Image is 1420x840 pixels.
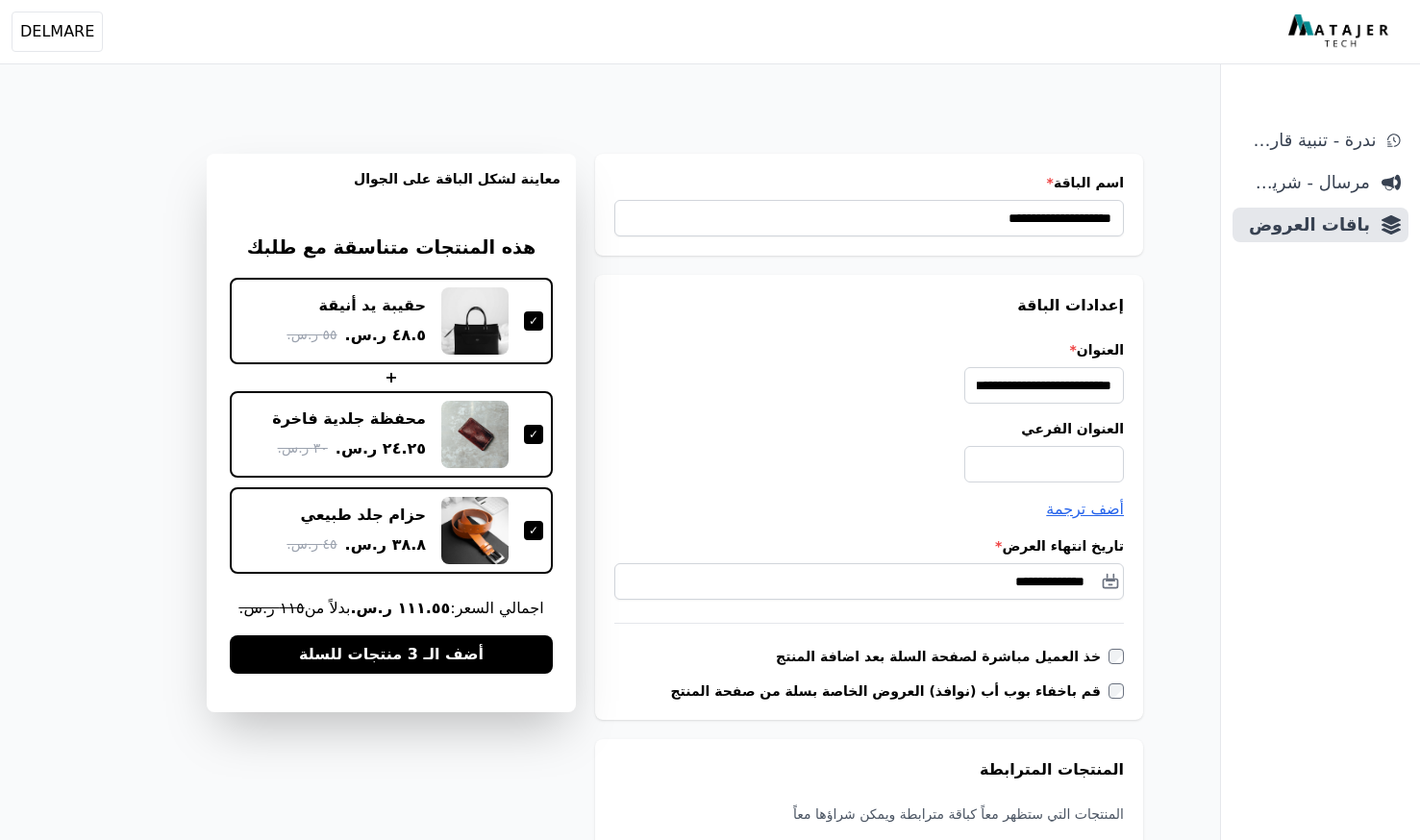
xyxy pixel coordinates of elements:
div: + [230,366,553,389]
span: ٣٨.٨ ر.س. [345,533,426,556]
span: ٤٨.٥ ر.س. [345,324,426,347]
div: محفظة جلدية فاخرة [272,408,426,430]
label: قم باخفاء بوب أب (نوافذ) العروض الخاصة بسلة من صفحة المنتج [670,681,1109,701]
s: ١١٥ ر.س. [238,599,304,617]
button: DELMARE [12,12,103,52]
label: العنوان الفرعي [614,419,1124,438]
span: أضف ترجمة [1046,500,1124,518]
div: حقيبة يد أنيقة [319,295,426,316]
button: أضف ترجمة [1046,498,1124,521]
p: المنتجات التي ستظهر معاً كباقة مترابطة ويمكن شراؤها معاً [614,804,1124,824]
h3: هذه المنتجات متناسقة مع طلبك [230,235,553,262]
b: ١١١.٥٥ ر.س. [350,599,450,617]
h3: إعدادات الباقة [614,294,1124,317]
iframe: chat widget [1339,763,1401,821]
div: حزام جلد طبيعي [301,505,427,526]
span: DELMARE [20,20,94,43]
h3: المنتجات المترابطة [614,758,1124,781]
label: خذ العميل مباشرة لصفحة السلة بعد اضافة المنتج [776,647,1109,666]
span: مرسال - شريط دعاية [1240,169,1370,196]
img: حزام جلد طبيعي [441,497,509,564]
h3: معاينة لشكل الباقة على الجوال [222,169,561,211]
span: ٣٠ ر.س. [278,438,328,458]
span: ٤٥ ر.س. [286,534,336,555]
label: اسم الباقة [614,173,1124,192]
span: اجمالي السعر: بدلاً من [230,597,553,620]
label: العنوان [614,340,1124,359]
img: محفظة جلدية فاخرة [441,401,509,468]
label: تاريخ انتهاء العرض [614,536,1124,556]
img: MatajerTech Logo [1288,14,1393,49]
button: أضف الـ 3 منتجات للسلة [230,635,553,674]
span: ٥٥ ر.س. [286,325,336,345]
span: باقات العروض [1240,211,1370,238]
span: ٢٤.٢٥ ر.س. [336,437,426,460]
img: حقيبة يد أنيقة [441,287,509,355]
span: ندرة - تنبية قارب علي النفاذ [1240,127,1376,154]
span: أضف الـ 3 منتجات للسلة [299,643,484,666]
